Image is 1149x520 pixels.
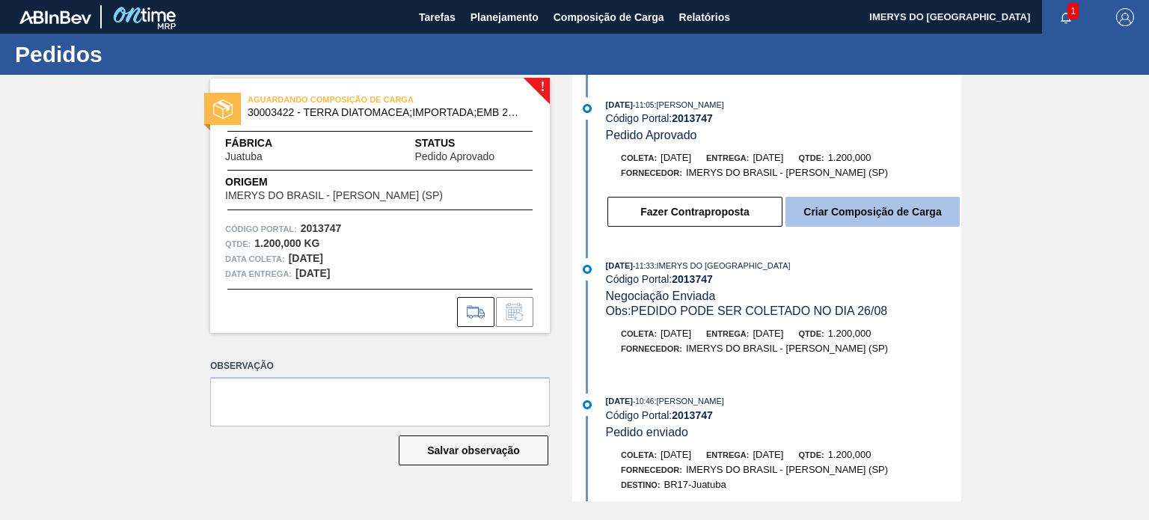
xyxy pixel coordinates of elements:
[19,10,91,24] img: TNhmsLtSVTkK8tSr43FrP2fwEKptu5GPRR3wAAAABJRU5ErkJggg==
[606,129,697,141] span: Pedido Aprovado
[225,190,443,201] span: IMERYS DO BRASIL - [PERSON_NAME] (SP)
[706,153,749,162] span: Entrega:
[606,112,961,124] div: Código Portal:
[679,8,730,26] span: Relatórios
[419,8,456,26] span: Tarefas
[606,305,888,317] span: Obs: PEDIDO PODE SER COLETADO NO DIA 26/08
[621,450,657,459] span: Coleta:
[621,168,682,177] span: Fornecedor:
[606,426,688,438] span: Pedido enviado
[621,480,661,489] span: Destino:
[798,450,824,459] span: Qtde:
[248,107,519,118] span: 30003422 - TERRA DIATOMACEA;IMPORTADA;EMB 24KG
[664,479,726,490] span: BR17-Juatuba
[225,266,292,281] span: Data entrega:
[633,397,654,406] span: - 10:46
[686,464,888,475] span: IMERYS DO BRASIL - [PERSON_NAME] (SP)
[301,222,342,234] strong: 2013747
[225,174,485,190] span: Origem
[295,267,330,279] strong: [DATE]
[225,251,285,266] span: Data coleta:
[633,101,654,109] span: - 11:05
[753,152,783,163] span: [DATE]
[654,100,724,109] span: : [PERSON_NAME]
[583,104,592,113] img: atual
[1116,8,1134,26] img: Logout
[225,236,251,251] span: Qtde :
[471,8,539,26] span: Planejamento
[289,252,323,264] strong: [DATE]
[654,261,790,270] span: : IMERYS DO [GEOGRAPHIC_DATA]
[828,328,871,339] span: 1.200,000
[706,329,749,338] span: Entrega:
[798,153,824,162] span: Qtde:
[672,409,713,421] strong: 2013747
[583,265,592,274] img: atual
[606,100,633,109] span: [DATE]
[672,112,713,124] strong: 2013747
[672,273,713,285] strong: 2013747
[225,135,310,151] span: Fábrica
[583,400,592,409] img: atual
[210,355,550,377] label: Observação
[621,465,682,474] span: Fornecedor:
[633,262,654,270] span: - 11:33
[828,152,871,163] span: 1.200,000
[554,8,664,26] span: Composição de Carga
[1042,7,1090,28] button: Notificações
[225,151,263,162] span: Juatuba
[1067,3,1079,19] span: 1
[621,329,657,338] span: Coleta:
[213,100,233,119] img: status
[457,297,494,327] div: Ir para Composição de Carga
[798,329,824,338] span: Qtde:
[254,237,319,249] strong: 1.200,000 KG
[606,397,633,406] span: [DATE]
[686,167,888,178] span: IMERYS DO BRASIL - [PERSON_NAME] (SP)
[414,151,494,162] span: Pedido Aprovado
[785,197,960,227] button: Criar Composição de Carga
[753,328,783,339] span: [DATE]
[753,449,783,460] span: [DATE]
[661,152,691,163] span: [DATE]
[606,261,633,270] span: [DATE]
[606,290,716,302] span: Negociação Enviada
[414,135,535,151] span: Status
[606,409,961,421] div: Código Portal:
[496,297,533,327] div: Informar alteração no pedido
[661,328,691,339] span: [DATE]
[706,450,749,459] span: Entrega:
[399,435,548,465] button: Salvar observação
[661,449,691,460] span: [DATE]
[606,273,961,285] div: Código Portal:
[686,343,888,354] span: IMERYS DO BRASIL - [PERSON_NAME] (SP)
[828,449,871,460] span: 1.200,000
[621,344,682,353] span: Fornecedor:
[248,92,457,107] span: AGUARDANDO COMPOSIÇÃO DE CARGA
[607,197,782,227] button: Fazer Contraproposta
[621,153,657,162] span: Coleta:
[225,221,297,236] span: Código Portal:
[15,46,281,63] h1: Pedidos
[654,397,724,406] span: : [PERSON_NAME]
